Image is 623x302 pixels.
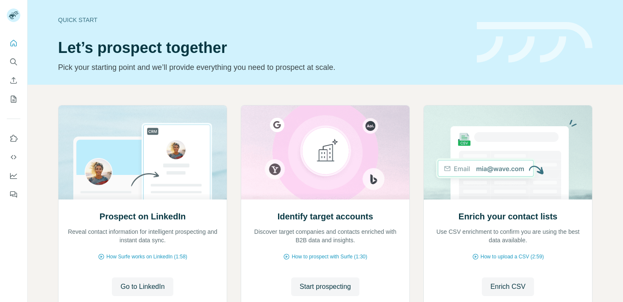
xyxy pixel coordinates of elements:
[423,105,592,199] img: Enrich your contact lists
[292,253,367,260] span: How to prospect with Surfe (1:30)
[58,16,467,24] div: Quick start
[482,277,534,296] button: Enrich CSV
[58,105,227,199] img: Prospect on LinkedIn
[459,211,557,222] h2: Enrich your contact lists
[241,105,410,199] img: Identify target accounts
[7,91,20,107] button: My lists
[477,22,592,63] img: banner
[67,227,218,244] p: Reveal contact information for intelligent prospecting and instant data sync.
[7,36,20,51] button: Quick start
[120,282,164,292] span: Go to LinkedIn
[7,168,20,183] button: Dashboard
[432,227,584,244] p: Use CSV enrichment to confirm you are using the best data available.
[250,227,401,244] p: Discover target companies and contacts enriched with B2B data and insights.
[490,282,526,292] span: Enrich CSV
[7,150,20,165] button: Use Surfe API
[7,54,20,69] button: Search
[7,187,20,202] button: Feedback
[291,277,359,296] button: Start prospecting
[100,211,186,222] h2: Prospect on LinkedIn
[58,39,467,56] h1: Let’s prospect together
[7,73,20,88] button: Enrich CSV
[278,211,373,222] h2: Identify target accounts
[481,253,544,260] span: How to upload a CSV (2:59)
[58,61,467,73] p: Pick your starting point and we’ll provide everything you need to prospect at scale.
[112,277,173,296] button: Go to LinkedIn
[106,253,187,260] span: How Surfe works on LinkedIn (1:58)
[7,131,20,146] button: Use Surfe on LinkedIn
[300,282,351,292] span: Start prospecting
